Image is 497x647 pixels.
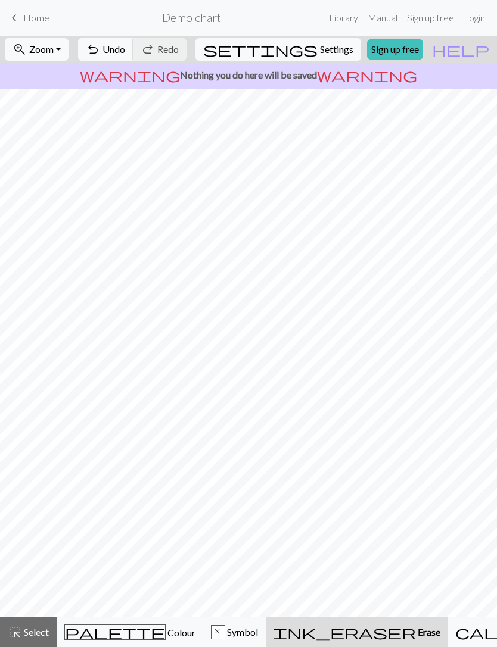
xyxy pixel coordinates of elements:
span: undo [86,41,100,58]
a: Library [324,6,363,30]
a: Sign up free [367,39,423,60]
button: Colour [57,617,203,647]
a: Manual [363,6,402,30]
span: Settings [320,42,353,57]
span: ink_eraser [273,624,416,640]
span: Colour [166,627,195,638]
button: SettingsSettings [195,38,361,61]
i: Settings [203,42,318,57]
button: Undo [78,38,133,61]
a: Login [459,6,490,30]
button: x Symbol [203,617,266,647]
span: warning [80,67,180,83]
span: palette [65,624,165,640]
span: warning [317,67,417,83]
span: settings [203,41,318,58]
span: Undo [102,43,125,55]
span: highlight_alt [8,624,22,640]
h2: Demo chart [162,11,221,24]
span: Zoom [29,43,54,55]
p: Nothing you do here will be saved [5,68,492,82]
span: keyboard_arrow_left [7,10,21,26]
a: Home [7,8,49,28]
span: Home [23,12,49,23]
span: help [432,41,489,58]
div: x [212,626,225,640]
button: Erase [266,617,448,647]
a: Sign up free [402,6,459,30]
span: Select [22,626,49,637]
span: Erase [416,626,440,637]
span: zoom_in [13,41,27,58]
span: Symbol [225,626,258,637]
button: Zoom [5,38,69,61]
